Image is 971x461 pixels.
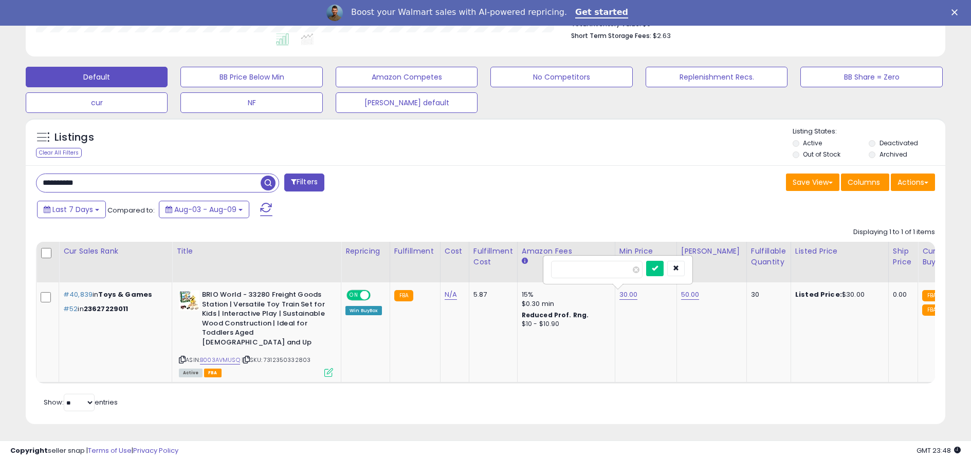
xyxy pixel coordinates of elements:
[522,257,528,266] small: Amazon Fees.
[841,174,889,191] button: Columns
[800,67,942,87] button: BB Share = Zero
[394,290,413,301] small: FBA
[445,290,457,300] a: N/A
[98,290,152,299] span: Toys & Games
[52,204,93,215] span: Last 7 Days
[522,299,607,309] div: $0.30 min
[63,304,78,314] span: #52
[490,67,632,87] button: No Competitors
[917,446,961,455] span: 2025-08-17 23:48 GMT
[88,446,132,455] a: Terms of Use
[44,397,118,407] span: Show: entries
[345,246,386,257] div: Repricing
[619,246,672,257] div: Min Price
[84,304,129,314] span: 23627229011
[922,304,941,316] small: FBA
[786,174,839,191] button: Save View
[179,290,333,376] div: ASIN:
[922,290,941,301] small: FBA
[575,7,628,18] a: Get started
[347,291,360,300] span: ON
[326,5,343,21] img: Profile image for Adrian
[619,290,638,300] a: 30.00
[522,320,607,329] div: $10 - $10.90
[751,290,783,299] div: 30
[394,246,436,257] div: Fulfillment
[107,205,155,215] span: Compared to:
[891,174,935,191] button: Actions
[179,290,199,311] img: 51C3HSdWC6L._SL40_.jpg
[180,67,322,87] button: BB Price Below Min
[795,290,881,299] div: $30.00
[351,7,567,17] div: Boost your Walmart sales with AI-powered repricing.
[369,291,386,300] span: OFF
[473,290,509,299] div: 5.87
[36,148,82,158] div: Clear All Filters
[951,9,962,15] div: Close
[200,356,240,364] a: B003AVMUSQ
[336,92,478,113] button: [PERSON_NAME] default
[10,446,178,456] div: seller snap | |
[795,246,884,257] div: Listed Price
[180,92,322,113] button: NF
[10,446,48,455] strong: Copyright
[795,290,842,299] b: Listed Price:
[522,311,589,319] b: Reduced Prof. Rng.
[37,201,106,218] button: Last 7 Days
[571,31,651,40] b: Short Term Storage Fees:
[26,92,168,113] button: cur
[63,246,168,257] div: Cur Sales Rank
[751,246,786,267] div: Fulfillable Quantity
[803,150,840,159] label: Out of Stock
[793,127,945,137] p: Listing States:
[54,130,94,145] h5: Listings
[133,446,178,455] a: Privacy Policy
[571,20,641,28] b: Total Inventory Value:
[893,290,910,299] div: 0.00
[204,369,222,377] span: FBA
[893,246,913,267] div: Ship Price
[176,246,337,257] div: Title
[202,290,327,350] b: BRIO World - 33280 Freight Goods Station | Versatile Toy Train Set for Kids | Interactive Play | ...
[242,356,310,364] span: | SKU: 7312350332803
[336,67,478,87] button: Amazon Competes
[284,174,324,191] button: Filters
[63,304,164,314] p: in
[445,246,465,257] div: Cost
[63,290,164,299] p: in
[522,246,611,257] div: Amazon Fees
[159,201,249,218] button: Aug-03 - Aug-09
[880,139,918,147] label: Deactivated
[681,290,700,300] a: 50.00
[26,67,168,87] button: Default
[853,227,935,237] div: Displaying 1 to 1 of 1 items
[681,246,742,257] div: [PERSON_NAME]
[63,290,93,299] span: #40,839
[646,67,787,87] button: Replenishment Recs.
[174,204,236,215] span: Aug-03 - Aug-09
[880,150,907,159] label: Archived
[345,306,382,315] div: Win BuyBox
[179,369,203,377] span: All listings currently available for purchase on Amazon
[522,290,607,299] div: 15%
[653,31,671,41] span: $2.63
[848,177,880,187] span: Columns
[803,139,822,147] label: Active
[473,246,513,267] div: Fulfillment Cost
